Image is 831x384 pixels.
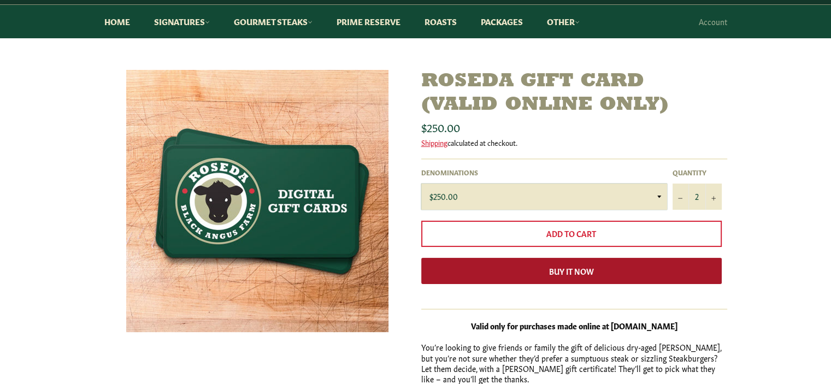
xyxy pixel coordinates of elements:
a: Home [93,5,141,38]
a: Account [693,5,733,38]
a: Shipping [421,137,447,147]
h1: Roseda Gift Card (valid online only) [421,70,727,117]
a: Prime Reserve [326,5,411,38]
a: Roasts [414,5,468,38]
button: Add to Cart [421,221,722,247]
label: Quantity [673,168,722,177]
a: Signatures [143,5,221,38]
button: Increase item quantity by one [705,184,722,210]
a: Gourmet Steaks [223,5,323,38]
button: Buy it now [421,258,722,284]
span: Add to Cart [546,228,596,239]
img: Roseda Gift Card (valid online only) [126,70,388,332]
label: Denominations [421,168,667,177]
p: You’re looking to give friends or family the gift of delicious dry-aged [PERSON_NAME], but you’re... [421,342,727,384]
button: Reduce item quantity by one [673,184,689,210]
span: $250.00 [421,119,460,134]
a: Packages [470,5,534,38]
strong: Valid only for purchases made online at [DOMAIN_NAME] [471,320,677,331]
a: Other [536,5,591,38]
div: calculated at checkout. [421,138,727,147]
